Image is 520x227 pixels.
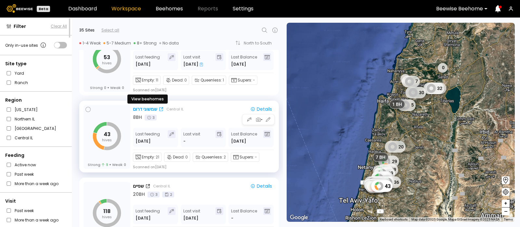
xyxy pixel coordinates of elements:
[111,6,141,11] a: Workspace
[288,213,310,222] a: Open this area in Google Maps (opens a new window)
[15,70,24,77] label: Yard
[231,207,257,221] div: Last Balance
[15,125,56,132] label: [GEOGRAPHIC_DATA]
[104,54,110,61] tspan: 53
[183,53,203,68] div: Last visit
[136,138,151,145] div: [DATE]
[15,207,34,214] label: Past week
[156,77,158,83] span: 11
[183,61,203,68] div: [DATE]
[371,171,392,183] div: 45
[411,218,500,221] span: Map data ©2025 Google, Mapa GISrael Imagery ©2025 NASA
[502,208,510,215] button: –
[233,6,253,11] a: Settings
[364,179,384,191] div: 38
[102,162,108,167] span: 9
[5,152,67,159] div: Feeding
[193,153,228,162] div: Queenless:
[134,41,157,46] div: 8+ Strong
[385,141,406,153] div: 20
[88,162,126,167] div: Strong Weak
[231,153,259,162] div: Supers:
[79,27,95,33] div: 35 Sites
[504,199,508,208] span: +
[376,154,385,160] span: 7 BH
[5,97,67,104] div: Region
[392,101,402,107] span: 1 BH
[250,106,272,112] div: Details
[400,74,410,83] div: 0
[504,218,513,221] a: Terms (opens in new tab)
[183,215,198,221] div: [DATE]
[15,180,58,187] label: More than a week ago
[124,162,126,167] span: 0
[369,178,390,189] div: 41
[231,215,233,221] span: -
[380,176,401,188] div: 36
[374,167,395,179] div: 39
[15,171,34,178] label: Past week
[370,180,391,192] div: 53
[14,23,26,30] span: Filter
[103,41,131,46] div: 5-7 Medium
[127,95,168,104] div: View beehomes
[438,63,448,72] div: 0
[231,138,246,145] span: [DATE]
[122,85,124,90] span: 0
[248,183,275,190] button: Details
[101,27,119,33] div: Select all
[255,154,257,160] span: -
[15,116,35,122] label: Northern IL
[369,178,389,190] div: 36
[51,23,67,29] button: Clear All
[15,106,38,113] label: [US_STATE]
[374,168,383,177] div: 0
[37,6,50,12] div: Beta
[104,131,110,138] tspan: 43
[397,99,416,111] div: 5
[405,87,426,98] div: 30
[6,4,33,13] img: Beewise logo
[231,53,257,68] div: Last Balance
[192,76,226,85] div: Queenless:
[164,153,190,162] div: Dead:
[223,77,224,83] span: 1
[103,208,110,215] tspan: 118
[90,85,124,90] div: Strong Weak
[5,60,67,67] div: Site type
[250,183,272,189] div: Details
[15,79,28,86] label: Ranch
[133,87,166,93] div: Scanned on [DATE]
[5,198,67,205] div: Visit
[224,154,226,160] span: 2
[504,208,508,216] span: –
[162,192,174,197] div: 2
[244,41,276,45] div: North to South
[15,217,58,223] label: More than a week ago
[68,6,97,11] a: Dashboard
[371,172,392,184] div: 17
[183,130,200,145] div: Last visit
[370,179,391,191] div: 32
[148,192,160,197] div: 3
[159,41,179,46] div: No data
[136,207,160,221] div: Last feeding
[402,75,420,87] div: 7
[229,76,257,85] div: Supers:
[372,171,393,183] div: 42
[104,85,106,90] span: 0
[371,180,393,192] div: 43
[136,215,151,221] div: [DATE]
[145,115,157,120] div: 3
[102,60,112,66] tspan: hives
[153,183,170,189] div: Central IL
[136,61,151,68] div: [DATE]
[102,214,112,220] tspan: hives
[15,161,36,168] label: Active now
[502,200,510,208] button: +
[133,164,166,170] div: Scanned on [DATE]
[423,82,444,94] div: 32
[133,76,161,85] div: Empty:
[380,217,408,222] button: Keyboard shortcuts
